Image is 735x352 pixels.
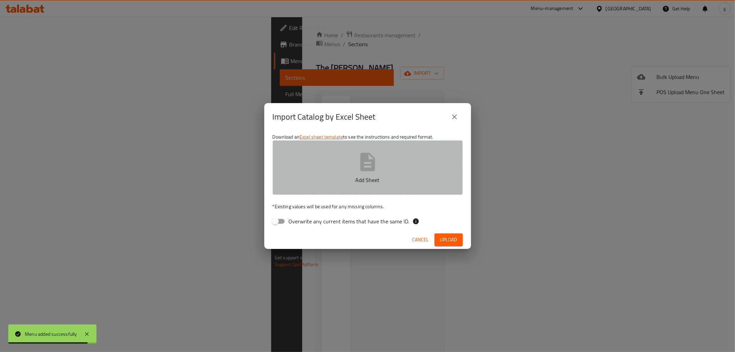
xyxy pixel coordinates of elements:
p: Existing values will be used for any missing columns. [273,203,463,210]
svg: If the overwrite option isn't selected, then the items that match an existing ID will be ignored ... [412,218,419,225]
a: Excel sheet template [299,132,343,141]
p: Add Sheet [283,176,452,184]
button: close [446,109,463,125]
h2: Import Catalog by Excel Sheet [273,111,376,122]
button: Add Sheet [273,140,463,195]
span: Cancel [412,235,429,244]
button: Cancel [410,233,432,246]
span: Overwrite any current items that have the same ID. [289,217,410,225]
div: Menu added successfully [25,330,77,338]
div: Download an to see the instructions and required format. [264,131,471,231]
span: Upload [440,235,457,244]
button: Upload [435,233,463,246]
